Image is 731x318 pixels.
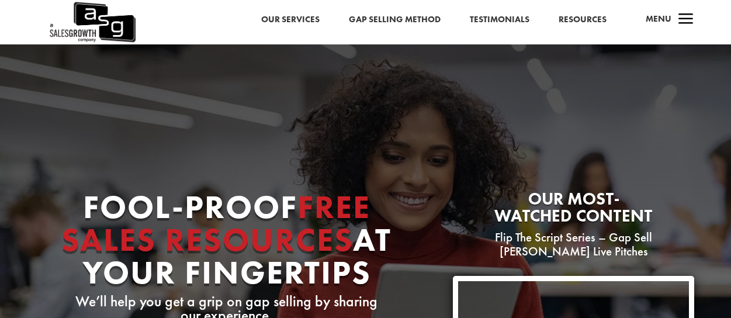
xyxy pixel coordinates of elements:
h2: Our most-watched content [453,191,694,230]
a: Resources [559,12,607,27]
span: a [674,8,698,32]
p: Flip The Script Series – Gap Sell [PERSON_NAME] Live Pitches [453,230,694,258]
span: Menu [646,13,671,25]
span: Free Sales Resources [61,186,370,261]
a: Gap Selling Method [349,12,441,27]
h1: Fool-proof At Your Fingertips [37,191,417,295]
a: Our Services [261,12,320,27]
a: Testimonials [470,12,529,27]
